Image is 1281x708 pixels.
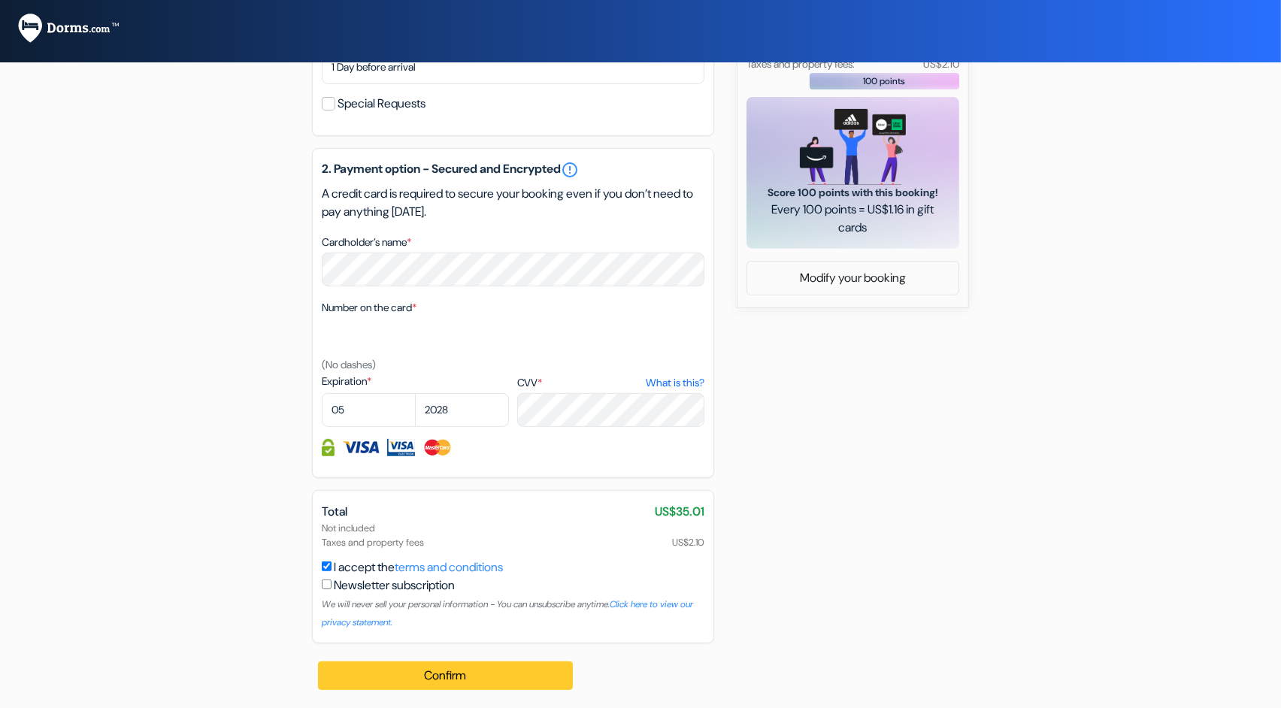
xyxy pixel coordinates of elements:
[342,439,380,456] img: Visa
[422,439,453,456] img: Master Card
[322,161,704,179] h5: 2. Payment option - Secured and Encrypted
[334,576,455,595] label: Newsletter subscription
[322,234,411,250] label: Cardholder’s name
[672,535,704,549] span: US$2.10
[322,358,376,371] small: (No dashes)
[322,521,704,549] div: Not included Taxes and property fees
[318,661,573,690] button: Confirm
[765,185,941,201] span: Score 100 points with this booking!
[765,201,941,237] span: Every 100 points = US$1.16 in gift cards
[864,74,906,88] span: 100 points
[334,558,503,576] label: I accept the
[322,439,335,456] img: Credit card information fully secured and encrypted
[338,93,425,114] label: Special Requests
[923,57,959,71] small: US$2.10
[646,375,704,391] a: What is this?
[561,161,579,179] a: error_outline
[800,109,906,185] img: gift_card_hero_new.png
[322,598,693,628] small: We will never sell your personal information - You can unsubscribe anytime.
[387,439,414,456] img: Visa Electron
[322,504,347,519] span: Total
[655,503,704,521] span: US$35.01
[322,374,509,389] label: Expiration
[395,559,503,575] a: terms and conditions
[517,375,704,391] label: CVV
[322,300,416,316] label: Number on the card
[18,14,119,43] img: Dorms.com
[746,57,855,71] small: Taxes and property fees:
[747,264,958,292] a: Modify your booking
[322,185,704,221] p: A credit card is required to secure your booking even if you don’t need to pay anything [DATE].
